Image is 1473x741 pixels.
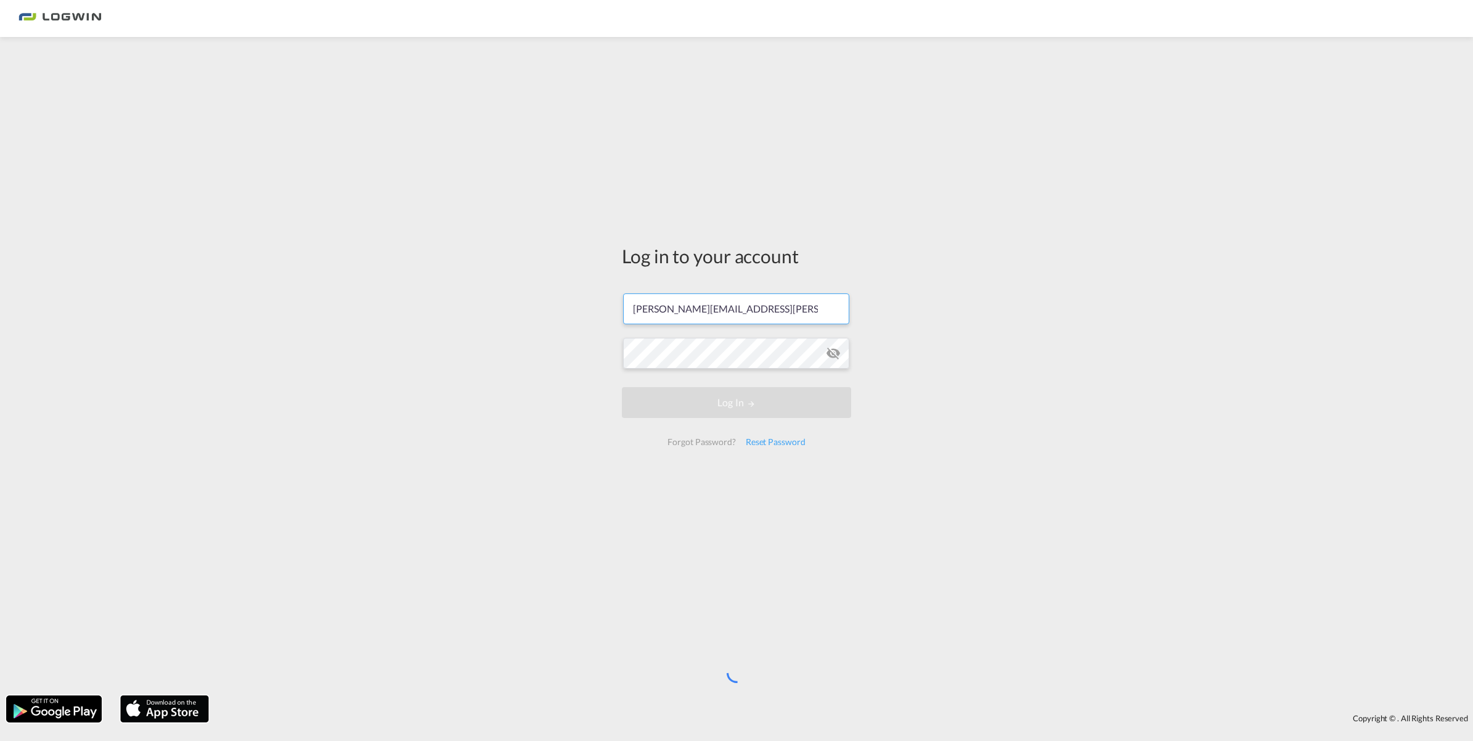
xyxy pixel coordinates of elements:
md-icon: icon-eye-off [826,346,841,361]
div: Forgot Password? [663,431,740,453]
div: Copyright © . All Rights Reserved [215,708,1473,729]
img: bc73a0e0d8c111efacd525e4c8ad7d32.png [18,5,102,33]
input: Enter email/phone number [623,293,849,324]
img: google.png [5,694,103,724]
img: apple.png [119,694,210,724]
div: Log in to your account [622,243,851,269]
div: Reset Password [741,431,810,453]
button: LOGIN [622,387,851,418]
